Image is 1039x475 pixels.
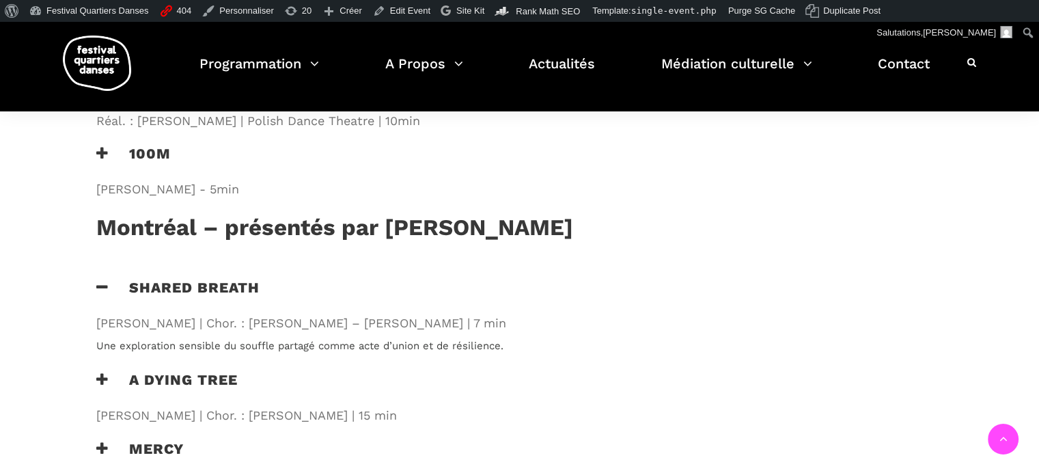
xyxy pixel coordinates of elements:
[923,27,996,38] span: [PERSON_NAME]
[96,371,238,405] h3: A Dying Tree
[96,279,260,313] h3: Shared Breath
[199,52,319,92] a: Programmation
[96,145,171,179] h3: 100m
[96,314,635,334] span: [PERSON_NAME] | Chor. : [PERSON_NAME] – [PERSON_NAME] | 7 min
[385,52,463,92] a: A Propos
[661,52,812,92] a: Médiation culturelle
[872,22,1018,44] a: Salutations,
[96,214,573,248] h3: Montréal – présentés par [PERSON_NAME]
[63,36,131,91] img: logo-fqd-med
[878,52,930,92] a: Contact
[96,440,184,474] h3: Mercy
[96,406,635,426] span: [PERSON_NAME] | Chor. : [PERSON_NAME] | 15 min
[96,180,635,200] span: [PERSON_NAME] - 5min
[96,111,635,131] span: Réal. : [PERSON_NAME] | Polish Dance Theatre | 10min
[96,340,503,352] span: Une exploration sensible du souffle partagé comme acte d’union et de résilience.
[516,6,580,16] span: Rank Math SEO
[631,5,717,16] span: single-event.php
[456,5,484,16] span: Site Kit
[529,52,595,92] a: Actualités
